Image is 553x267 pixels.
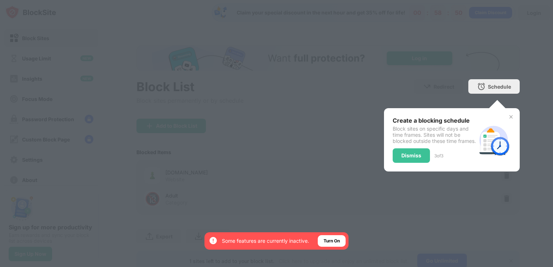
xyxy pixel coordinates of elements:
div: Block sites on specific days and time frames. Sites will not be blocked outside these time frames. [393,126,476,144]
div: Some features are currently inactive. [222,237,309,245]
div: Create a blocking schedule [393,117,476,124]
img: error-circle-white.svg [209,236,218,245]
img: schedule.svg [476,123,511,157]
img: x-button.svg [508,114,514,120]
div: Schedule [488,84,511,90]
div: Dismiss [401,153,421,158]
div: Turn On [324,237,340,245]
div: 3 of 3 [434,153,443,158]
